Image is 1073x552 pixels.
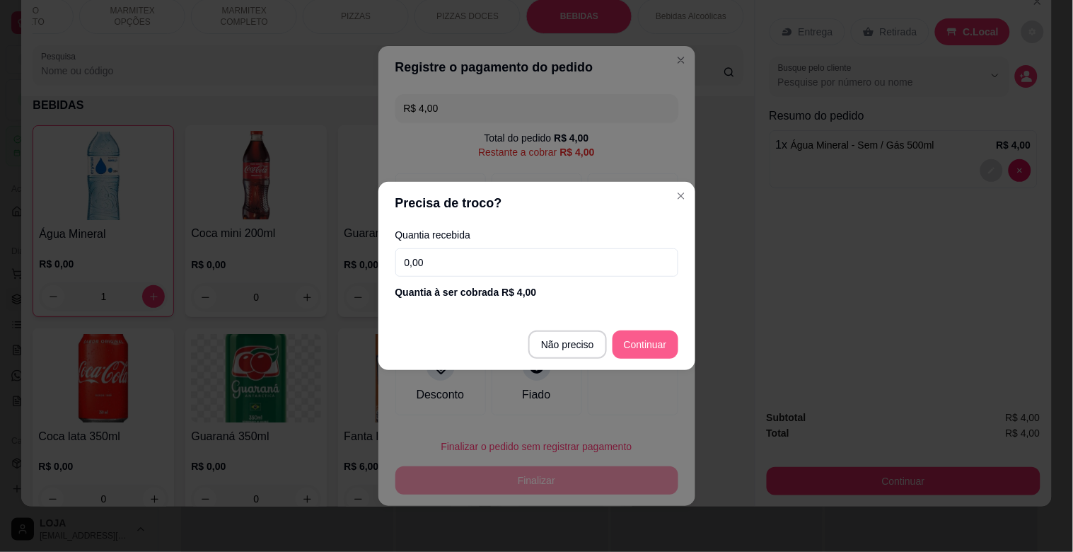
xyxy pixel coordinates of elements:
button: Close [670,185,692,207]
button: Não preciso [528,330,607,359]
div: Quantia à ser cobrada R$ 4,00 [395,285,678,299]
header: Precisa de troco? [378,182,695,224]
button: Continuar [613,330,678,359]
label: Quantia recebida [395,230,678,240]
